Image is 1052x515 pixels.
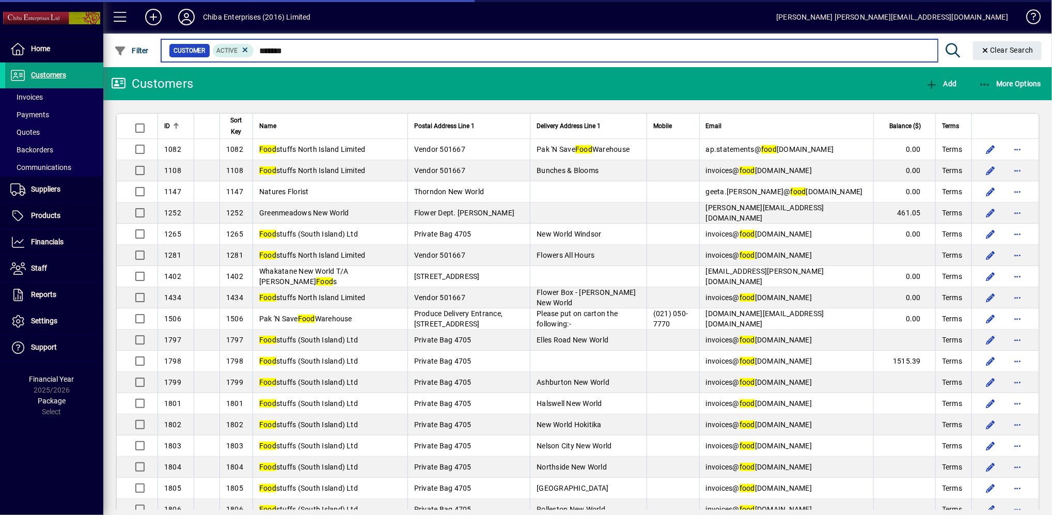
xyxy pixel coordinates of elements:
[29,375,74,383] span: Financial Year
[259,145,366,153] span: stuffs North Island Limited
[982,162,999,179] button: Edit
[5,229,103,255] a: Financials
[942,144,962,154] span: Terms
[164,442,181,450] span: 1803
[537,230,601,238] span: New World Windsor
[1009,162,1026,179] button: More options
[31,238,64,246] span: Financials
[414,309,503,328] span: Produce Delivery Entrance, [STREET_ADDRESS]
[923,74,959,93] button: Add
[1009,247,1026,263] button: More options
[226,145,243,153] span: 1082
[653,120,672,132] span: Mobile
[259,399,358,408] span: stuffs (South Island) Ltd
[259,484,276,492] em: Food
[1009,374,1026,391] button: More options
[982,226,999,242] button: Edit
[259,336,276,344] em: Food
[31,343,57,351] span: Support
[5,308,103,334] a: Settings
[5,88,103,106] a: Invoices
[979,80,1042,88] span: More Options
[226,378,243,386] span: 1799
[942,419,962,430] span: Terms
[537,420,602,429] span: New World Hokitika
[982,247,999,263] button: Edit
[740,336,755,344] em: food
[1009,459,1026,475] button: More options
[706,188,863,196] span: geeta.[PERSON_NAME]@ [DOMAIN_NAME]
[740,166,755,175] em: food
[1009,395,1026,412] button: More options
[1009,332,1026,348] button: More options
[889,120,921,132] span: Balance ($)
[10,128,40,136] span: Quotes
[226,188,243,196] span: 1147
[259,463,276,471] em: Food
[537,336,608,344] span: Elles Road New World
[226,336,243,344] span: 1797
[537,166,599,175] span: Bunches & Blooms
[1009,438,1026,454] button: More options
[653,309,688,328] span: (021) 050-7770
[942,208,962,218] span: Terms
[259,336,358,344] span: stuffs (South Island) Ltd
[5,177,103,202] a: Suppliers
[414,272,480,280] span: [STREET_ADDRESS]
[164,399,181,408] span: 1801
[112,41,151,60] button: Filter
[10,146,53,154] span: Backorders
[761,145,777,153] em: food
[38,397,66,405] span: Package
[174,45,206,56] span: Customer
[942,120,959,132] span: Terms
[740,357,755,365] em: food
[226,166,243,175] span: 1108
[164,209,181,217] span: 1252
[942,271,962,282] span: Terms
[259,442,358,450] span: stuffs (South Island) Ltd
[226,442,243,450] span: 1803
[706,463,812,471] span: invoices@ [DOMAIN_NAME]
[5,203,103,229] a: Products
[164,463,181,471] span: 1804
[706,309,824,328] span: [DOMAIN_NAME][EMAIL_ADDRESS][DOMAIN_NAME]
[164,315,181,323] span: 1506
[942,504,962,514] span: Terms
[226,115,246,137] span: Sort Key
[259,357,276,365] em: Food
[982,310,999,327] button: Edit
[259,420,358,429] span: stuffs (South Island) Ltd
[942,398,962,409] span: Terms
[298,315,315,323] em: Food
[740,484,755,492] em: food
[982,395,999,412] button: Edit
[226,420,243,429] span: 1802
[706,267,824,286] span: [EMAIL_ADDRESS][PERSON_NAME][DOMAIN_NAME]
[414,120,475,132] span: Postal Address Line 1
[414,336,472,344] span: Private Bag 4705
[414,188,484,196] span: Thorndon New World
[942,186,962,197] span: Terms
[164,293,181,302] span: 1434
[226,399,243,408] span: 1801
[791,188,806,196] em: food
[164,230,181,238] span: 1265
[537,288,636,307] span: Flower Box - [PERSON_NAME] New World
[537,309,618,328] span: Please put on carton the following:-
[316,277,333,286] em: Food
[873,181,935,202] td: 0.00
[31,185,60,193] span: Suppliers
[31,264,47,272] span: Staff
[164,484,181,492] span: 1805
[259,293,366,302] span: stuffs North Island Limited
[982,374,999,391] button: Edit
[5,335,103,361] a: Support
[414,357,472,365] span: Private Bag 4705
[706,145,834,153] span: ap.statements@ [DOMAIN_NAME]
[164,505,181,513] span: 1806
[942,356,962,366] span: Terms
[164,120,170,132] span: ID
[31,211,60,220] span: Products
[982,353,999,369] button: Edit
